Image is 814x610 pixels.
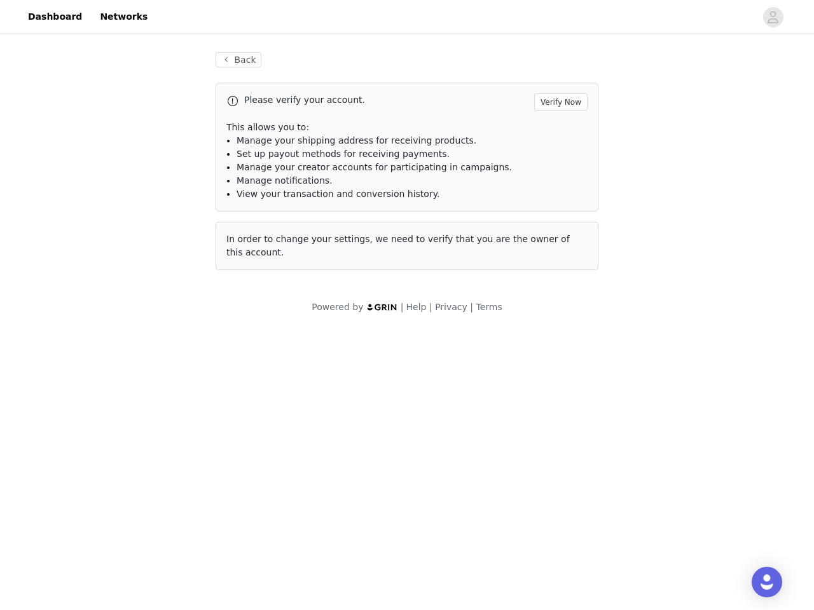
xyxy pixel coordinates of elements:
[237,189,439,199] span: View your transaction and conversion history.
[237,175,333,186] span: Manage notifications.
[767,7,779,27] div: avatar
[216,52,261,67] button: Back
[429,302,432,312] span: |
[92,3,155,31] a: Networks
[534,93,588,111] button: Verify Now
[435,302,467,312] a: Privacy
[312,302,363,312] span: Powered by
[244,93,529,107] p: Please verify your account.
[470,302,473,312] span: |
[237,162,512,172] span: Manage your creator accounts for participating in campaigns.
[752,567,782,597] div: Open Intercom Messenger
[226,121,588,134] p: This allows you to:
[406,302,427,312] a: Help
[237,135,476,146] span: Manage your shipping address for receiving products.
[226,234,570,257] span: In order to change your settings, we need to verify that you are the owner of this account.
[476,302,502,312] a: Terms
[401,302,404,312] span: |
[20,3,90,31] a: Dashboard
[237,149,450,159] span: Set up payout methods for receiving payments.
[366,303,398,311] img: logo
